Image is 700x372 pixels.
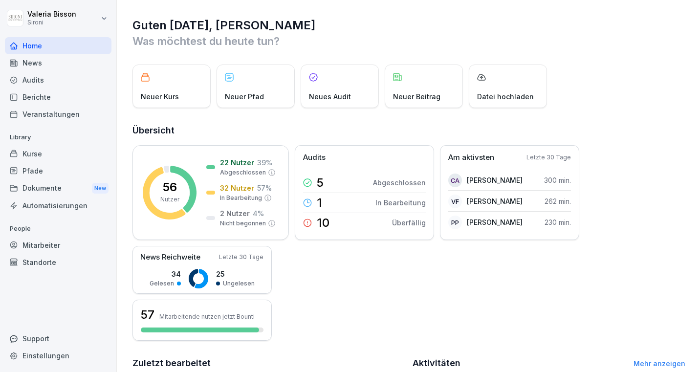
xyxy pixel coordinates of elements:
p: 56 [163,181,177,193]
p: [PERSON_NAME] [467,175,523,185]
a: Pfade [5,162,111,179]
h2: Aktivitäten [413,356,460,370]
a: Einstellungen [5,347,111,364]
p: News Reichweite [140,252,200,263]
p: 10 [317,217,329,229]
a: Veranstaltungen [5,106,111,123]
p: Letzte 30 Tage [219,253,263,262]
a: News [5,54,111,71]
div: CA [448,174,462,187]
p: Valeria Bisson [27,10,76,19]
div: Dokumente [5,179,111,197]
p: [PERSON_NAME] [467,196,523,206]
p: Was möchtest du heute tun? [132,33,685,49]
p: 39 % [257,157,272,168]
p: 32 Nutzer [220,183,254,193]
p: [PERSON_NAME] [467,217,523,227]
p: 1 [317,197,322,209]
p: Nicht begonnen [220,219,266,228]
p: 300 min. [544,175,571,185]
p: Neuer Pfad [225,91,264,102]
div: Support [5,330,111,347]
p: Mitarbeitende nutzen jetzt Bounti [159,313,255,320]
p: Letzte 30 Tage [526,153,571,162]
p: Datei hochladen [477,91,534,102]
p: People [5,221,111,237]
a: DokumenteNew [5,179,111,197]
p: 230 min. [545,217,571,227]
p: 34 [150,269,181,279]
p: Abgeschlossen [373,177,426,188]
p: Gelesen [150,279,174,288]
p: 4 % [253,208,264,219]
a: Mitarbeiter [5,237,111,254]
h2: Übersicht [132,124,685,137]
p: Audits [303,152,326,163]
p: Nutzer [160,195,179,204]
a: Standorte [5,254,111,271]
h3: 57 [141,306,154,323]
a: Audits [5,71,111,88]
a: Home [5,37,111,54]
h2: Zuletzt bearbeitet [132,356,406,370]
div: PP [448,216,462,229]
p: 57 % [257,183,272,193]
p: Überfällig [392,218,426,228]
p: 262 min. [545,196,571,206]
p: 22 Nutzer [220,157,254,168]
p: 25 [216,269,255,279]
p: In Bearbeitung [220,194,262,202]
a: Kurse [5,145,111,162]
div: VF [448,195,462,208]
div: New [92,183,109,194]
p: Neuer Kurs [141,91,179,102]
p: Am aktivsten [448,152,494,163]
p: Abgeschlossen [220,168,266,177]
p: 2 Nutzer [220,208,250,219]
p: Sironi [27,19,76,26]
h1: Guten [DATE], [PERSON_NAME] [132,18,685,33]
a: Mehr anzeigen [634,359,685,368]
p: Neuer Beitrag [393,91,440,102]
p: In Bearbeitung [375,197,426,208]
a: Berichte [5,88,111,106]
a: Automatisierungen [5,197,111,214]
p: Ungelesen [223,279,255,288]
p: Library [5,130,111,145]
p: Neues Audit [309,91,351,102]
p: 5 [317,177,324,189]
